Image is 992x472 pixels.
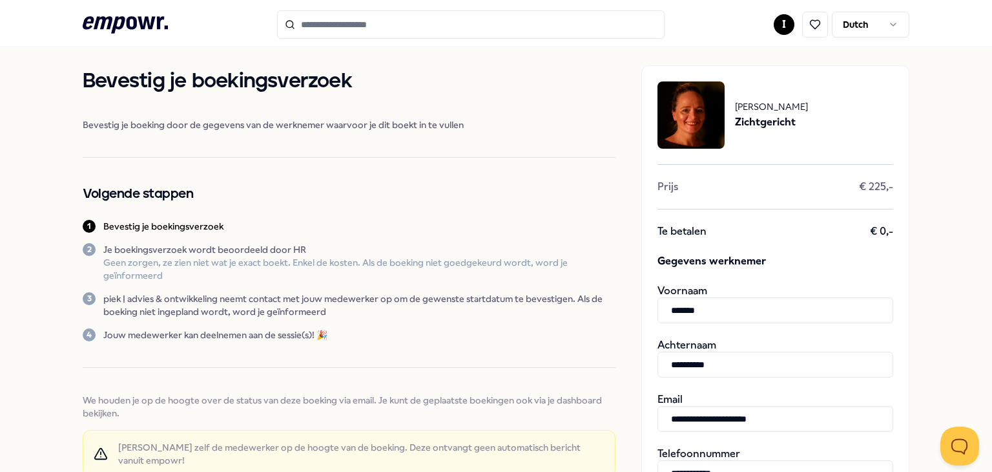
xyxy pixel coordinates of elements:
[83,328,96,341] div: 4
[103,220,223,233] p: Bevestig je boekingsverzoek
[83,65,615,98] h1: Bevestig je boekingsverzoek
[657,393,893,432] div: Email
[103,243,615,256] p: Je boekingsverzoek wordt beoordeeld door HR
[103,328,327,341] p: Jouw medewerker kan deelnemen aan de sessie(s)! 🎉
[118,441,604,467] span: [PERSON_NAME] zelf de medewerker op de hoogte van de boeking. Deze ontvangt geen automatisch beri...
[657,180,678,193] span: Prijs
[657,81,725,149] img: package image
[657,284,893,323] div: Voornaam
[277,10,665,39] input: Search for products, categories or subcategories
[83,243,96,256] div: 2
[735,114,808,131] span: Zichtgericht
[774,14,794,35] button: I
[657,339,893,378] div: Achternaam
[83,292,96,305] div: 3
[940,427,979,466] iframe: Help Scout Beacon - Open
[83,394,615,420] span: We houden je op de hoogte over de status van deze boeking via email. Je kunt de geplaatste boekin...
[83,220,96,233] div: 1
[103,292,615,318] p: piek | advies & ontwikkeling neemt contact met jouw medewerker op om de gewenste startdatum te be...
[657,225,707,238] span: Te betalen
[859,180,893,193] span: € 225,-
[103,256,615,282] p: Geen zorgen, ze zien niet wat je exact boekt. Enkel de kosten. Als de boeking niet goedgekeurd wo...
[83,118,615,131] span: Bevestig je boeking door de gegevens van de werknemer waarvoor je dit boekt in te vullen
[870,225,893,238] span: € 0,-
[735,100,808,114] span: [PERSON_NAME]
[83,184,615,204] h2: Volgende stappen
[657,253,893,269] span: Gegevens werknemer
